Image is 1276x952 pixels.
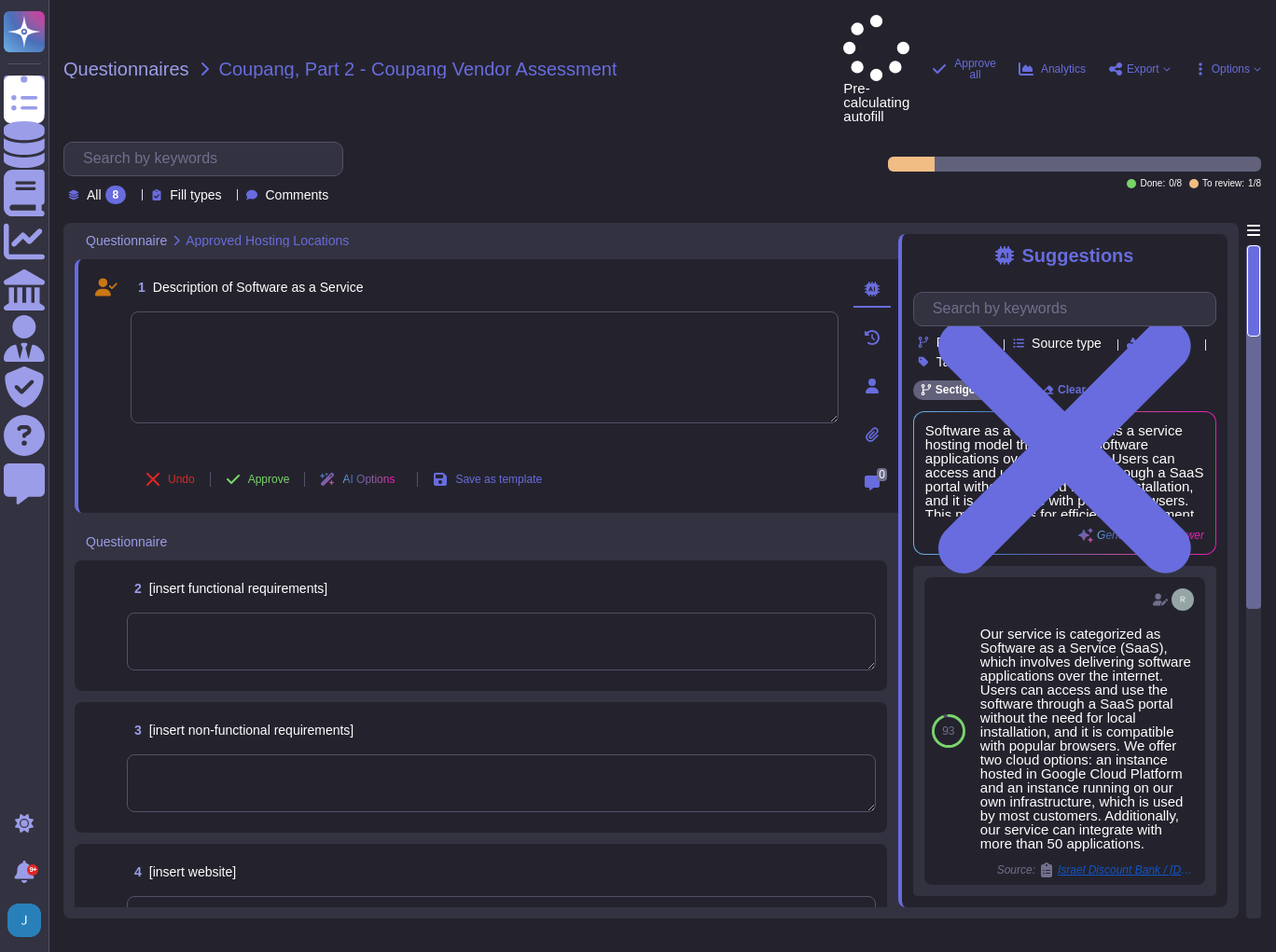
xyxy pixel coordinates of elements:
[149,864,236,879] span: [insert website]
[248,474,290,485] span: Approve
[265,188,328,201] span: Comments
[1140,179,1165,188] span: Done:
[418,461,557,498] button: Save as template
[168,474,195,485] span: Undo
[63,60,189,78] span: Questionnaires
[127,865,142,878] span: 4
[149,723,354,738] span: [insert non-functional requirements]
[932,58,996,80] button: Approve all
[170,188,221,201] span: Fill types
[1212,63,1250,75] span: Options
[127,724,142,737] span: 3
[7,904,41,937] img: user
[74,143,342,175] input: Search by keywords
[4,900,54,941] button: user
[86,234,167,247] span: Questionnaire
[980,627,1198,850] div: Our service is categorized as Software as a Service (SaaS), which involves delivering software ap...
[1248,179,1261,188] span: 1 / 8
[997,862,1198,877] span: Source:
[186,234,349,247] span: Approved Hosting Locations
[87,188,102,201] span: All
[843,15,909,123] span: Pre-calculating autofill
[131,461,210,498] button: Undo
[342,474,395,485] span: AI Options
[153,280,364,295] span: Description of Software as a Service
[877,468,887,481] span: 0
[1202,179,1244,188] span: To review:
[1172,588,1194,611] img: user
[131,281,146,294] span: 1
[455,474,542,485] span: Save as template
[219,60,617,78] span: Coupang, Part 2 - Coupang Vendor Assessment
[149,581,327,596] span: [insert functional requirements]
[942,725,954,737] span: 93
[27,864,38,876] div: 9+
[1169,179,1182,188] span: 0 / 8
[86,535,167,548] span: Questionnaire
[1058,864,1198,876] span: Israel Discount Bank / [DATE] Israel Discount Bank SIG Lite 2021
[211,461,305,498] button: Approve
[923,293,1215,325] input: Search by keywords
[1041,63,1086,75] span: Analytics
[1127,63,1159,75] span: Export
[127,582,142,595] span: 2
[105,186,127,204] div: 8
[954,58,996,80] span: Approve all
[1019,62,1086,76] button: Analytics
